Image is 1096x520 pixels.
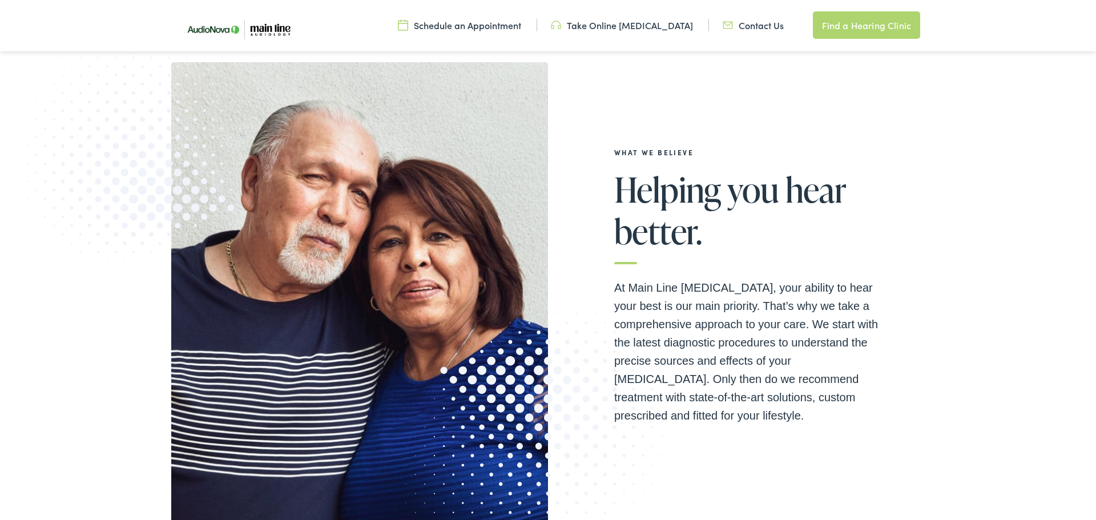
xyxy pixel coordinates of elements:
[723,19,733,31] img: utility icon
[785,171,847,208] span: hear
[398,19,521,31] a: Schedule an Appointment
[723,19,784,31] a: Contact Us
[727,171,779,208] span: you
[813,11,920,39] a: Find a Hearing Clinic
[614,212,702,250] span: better.
[398,19,408,31] img: utility icon
[614,279,888,425] p: At Main Line [MEDICAL_DATA], your ability to hear your best is our main priority. That’s why we t...
[614,148,888,156] h2: What We Believe
[551,19,693,31] a: Take Online [MEDICAL_DATA]
[551,19,561,31] img: utility icon
[614,171,721,208] span: Helping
